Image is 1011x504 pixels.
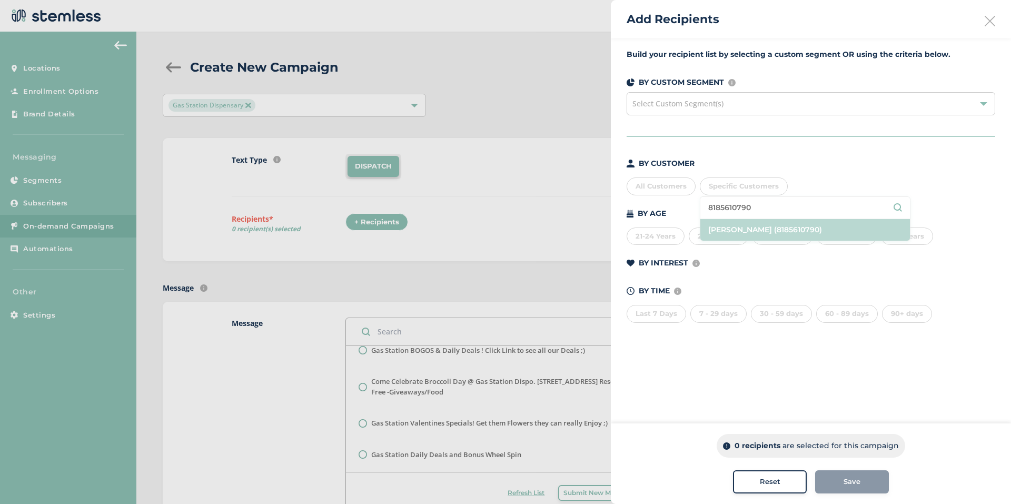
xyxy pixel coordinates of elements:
[723,442,730,450] img: icon-info-dark-48f6c5f3.svg
[627,305,686,323] div: Last 7 Days
[632,98,723,108] span: Select Custom Segment(s)
[735,440,780,451] p: 0 recipients
[760,477,780,487] span: Reset
[689,228,748,245] div: 25-34 Years
[639,285,670,297] p: BY TIME
[709,182,779,190] span: Specific Customers
[638,208,666,219] p: BY AGE
[639,77,724,88] p: BY CUSTOM SEGMENT
[674,288,681,295] img: icon-info-236977d2.svg
[708,202,902,213] input: Search
[627,228,685,245] div: 21-24 Years
[751,305,812,323] div: 30 - 59 days
[627,260,635,267] img: icon-heart-dark-29e6356f.svg
[627,49,995,60] label: Build your recipient list by selecting a custom segment OR using the criteria below.
[728,79,736,86] img: icon-info-236977d2.svg
[700,219,910,241] li: [PERSON_NAME] (8185610790)
[627,287,635,295] img: icon-time-dark-e6b1183b.svg
[627,78,635,86] img: icon-segments-dark-074adb27.svg
[816,305,878,323] div: 60 - 89 days
[639,258,688,269] p: BY INTEREST
[627,210,633,218] img: icon-cake-93b2a7b5.svg
[958,453,1011,504] iframe: Chat Widget
[692,260,700,267] img: icon-info-236977d2.svg
[627,177,696,195] div: All Customers
[627,11,719,28] h2: Add Recipients
[782,440,899,451] p: are selected for this campaign
[882,305,932,323] div: 90+ days
[733,470,807,493] button: Reset
[627,160,635,167] img: icon-person-dark-ced50e5f.svg
[639,158,695,169] p: BY CUSTOMER
[690,305,747,323] div: 7 - 29 days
